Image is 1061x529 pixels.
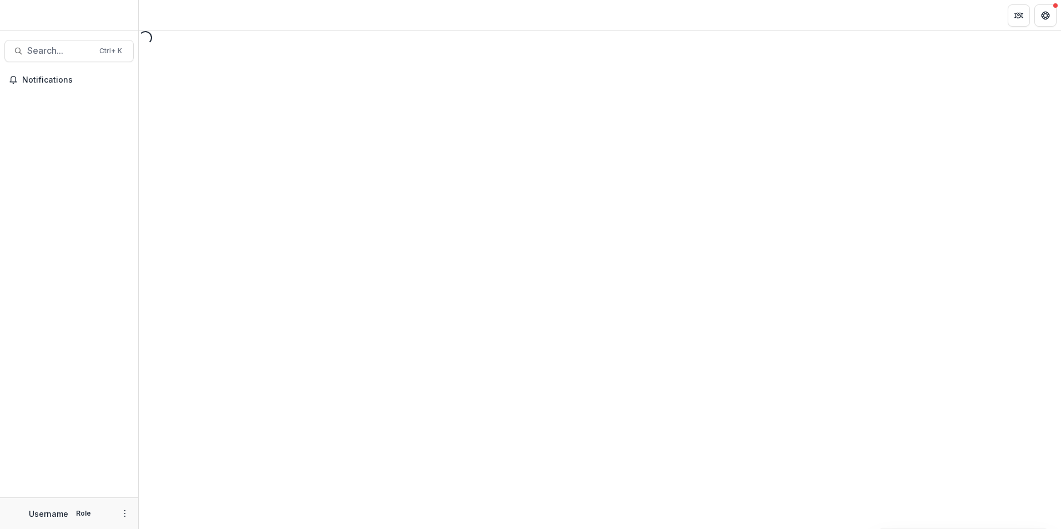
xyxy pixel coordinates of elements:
span: Search... [27,45,93,56]
p: Role [73,508,94,518]
span: Notifications [22,75,129,85]
button: Search... [4,40,134,62]
button: More [118,507,132,520]
button: Partners [1008,4,1030,27]
button: Notifications [4,71,134,89]
p: Username [29,508,68,520]
div: Ctrl + K [97,45,124,57]
button: Get Help [1034,4,1057,27]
